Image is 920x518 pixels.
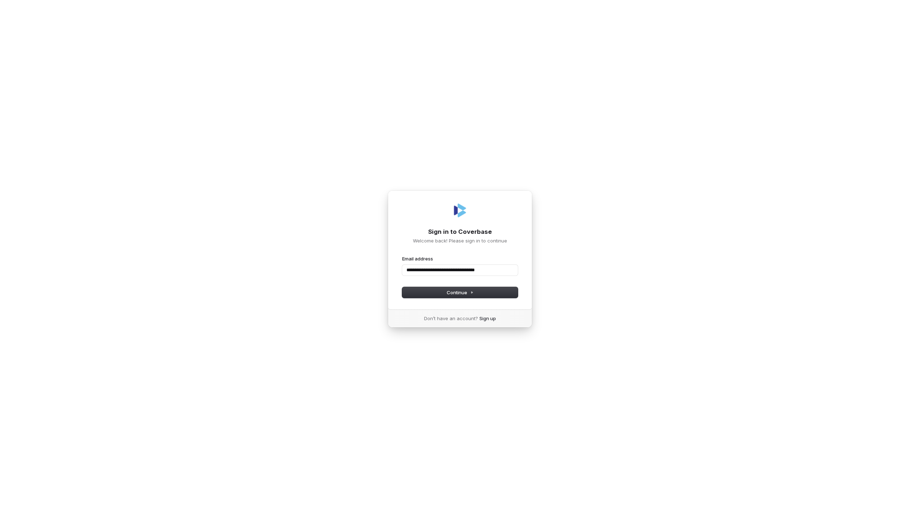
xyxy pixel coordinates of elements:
span: Don’t have an account? [424,315,478,322]
p: Welcome back! Please sign in to continue [402,237,518,244]
span: Continue [447,289,474,296]
h1: Sign in to Coverbase [402,228,518,236]
img: Coverbase [451,202,469,219]
label: Email address [402,255,433,262]
a: Sign up [479,315,496,322]
button: Continue [402,287,518,298]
